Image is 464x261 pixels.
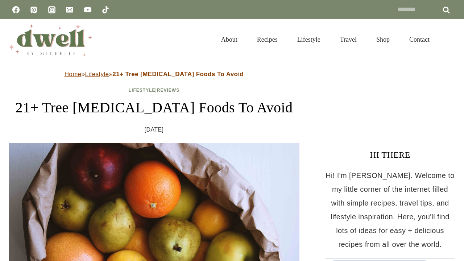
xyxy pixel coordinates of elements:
a: Reviews [157,88,179,93]
a: Shop [366,27,399,52]
a: Lifestyle [129,88,156,93]
span: » » [65,71,244,78]
strong: 21+ Tree [MEDICAL_DATA] Foods To Avoid [112,71,244,78]
a: Lifestyle [85,71,109,78]
a: YouTube [80,3,95,17]
a: Lifestyle [287,27,330,52]
h1: 21+ Tree [MEDICAL_DATA] Foods To Avoid [9,97,299,119]
a: TikTok [98,3,113,17]
a: Email [62,3,77,17]
a: Pinterest [26,3,41,17]
p: Hi! I'm [PERSON_NAME]. Welcome to my little corner of the internet filled with simple recipes, tr... [325,169,455,251]
nav: Primary Navigation [211,27,439,52]
span: | [129,88,179,93]
h3: HI THERE [325,148,455,161]
a: Facebook [9,3,23,17]
img: DWELL by michelle [9,23,92,56]
a: Contact [399,27,439,52]
a: Recipes [247,27,287,52]
time: [DATE] [145,124,164,135]
a: Instagram [45,3,59,17]
a: Travel [330,27,366,52]
button: View Search Form [443,33,455,46]
a: About [211,27,247,52]
a: Home [65,71,82,78]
